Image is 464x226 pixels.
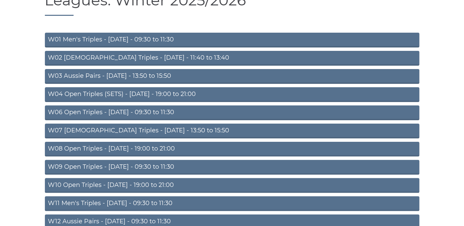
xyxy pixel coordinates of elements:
[45,69,419,84] a: W03 Aussie Pairs - [DATE] - 13:50 to 15:50
[45,178,419,193] a: W10 Open Triples - [DATE] - 19:00 to 21:00
[45,196,419,211] a: W11 Men's Triples - [DATE] - 09:30 to 11:30
[45,51,419,66] a: W02 [DEMOGRAPHIC_DATA] Triples - [DATE] - 11:40 to 13:40
[45,87,419,102] a: W04 Open Triples (SETS) - [DATE] - 19:00 to 21:00
[45,33,419,47] a: W01 Men's Triples - [DATE] - 09:30 to 11:30
[45,142,419,157] a: W08 Open Triples - [DATE] - 19:00 to 21:00
[45,105,419,120] a: W06 Open Triples - [DATE] - 09:30 to 11:30
[45,124,419,138] a: W07 [DEMOGRAPHIC_DATA] Triples - [DATE] - 13:50 to 15:50
[45,160,419,175] a: W09 Open Triples - [DATE] - 09:30 to 11:30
